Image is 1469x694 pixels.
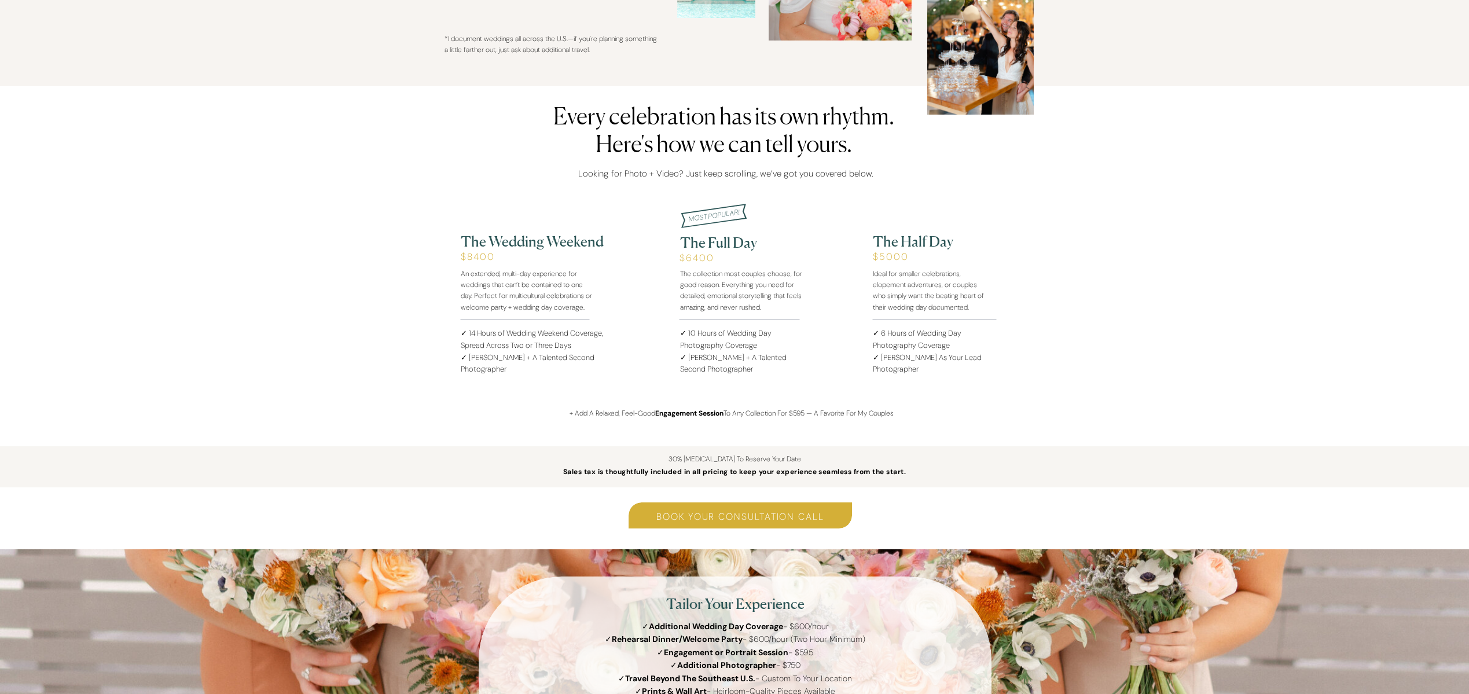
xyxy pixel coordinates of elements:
[445,34,658,57] p: *I document weddings all across the U.S.—if you're planning something a little farther out, just ...
[570,408,900,424] p: + Add A Relaxed, Feel-Good To Any Collection For $595 — A Favorite For My Couples
[625,673,755,684] b: Travel Beyond The Southeast U.S.
[680,234,845,251] h2: The Full Day
[469,168,981,183] h2: Looking for Photo + Video? Just keep scrolling, we’ve got you covered below.
[461,269,594,310] p: An extended, multi-day experience for weddings that can’t be contained to one day. Perfect for mu...
[680,328,803,408] p: ✓ 10 Hours of Wedding Day Photography Coverage ✓ [PERSON_NAME] + A Talented Second Photographer
[568,454,902,465] p: 30% [MEDICAL_DATA] To Reserve Your Date
[563,467,906,476] b: Sales tax is thoughtfully included in all pricing to keep your experience seamless from the start.
[680,269,809,310] p: The collection most couples choose, for good reason. Everything you need for detailed, emotional ...
[688,207,740,223] i: MOST POPULAR!
[873,233,1038,250] h2: The Half Day
[873,328,994,401] p: ✓ 6 Hours of Wedding Day Photography Coverage ✓ [PERSON_NAME] As Your Lead Photographer
[468,102,979,168] h2: Every celebration has its own rhythm. Here's how we can tell yours.
[461,233,650,250] h2: The Wedding Weekend
[655,409,724,418] b: Engagement Session
[873,269,989,310] p: Ideal for smaller celebrations, elopement adventures, or couples who simply want the beating hear...
[461,251,590,276] h2: $8400
[479,595,991,620] h2: Tailor Your Experience
[461,328,605,388] p: ✓ 14 Hours of Wedding Weekend Coverage, Spread Across Two or Three Days ✓ [PERSON_NAME] + A Talen...
[680,252,809,269] h2: $6400
[629,509,852,523] a: book your consultation call
[612,634,743,644] b: Rehearsal Dinner/Welcome Party
[873,251,1002,276] h2: $5000
[677,660,776,670] b: Additional Photographer
[664,647,788,658] b: Engagement or Portrait Session
[649,621,783,631] b: Additional Wedding Day Coverage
